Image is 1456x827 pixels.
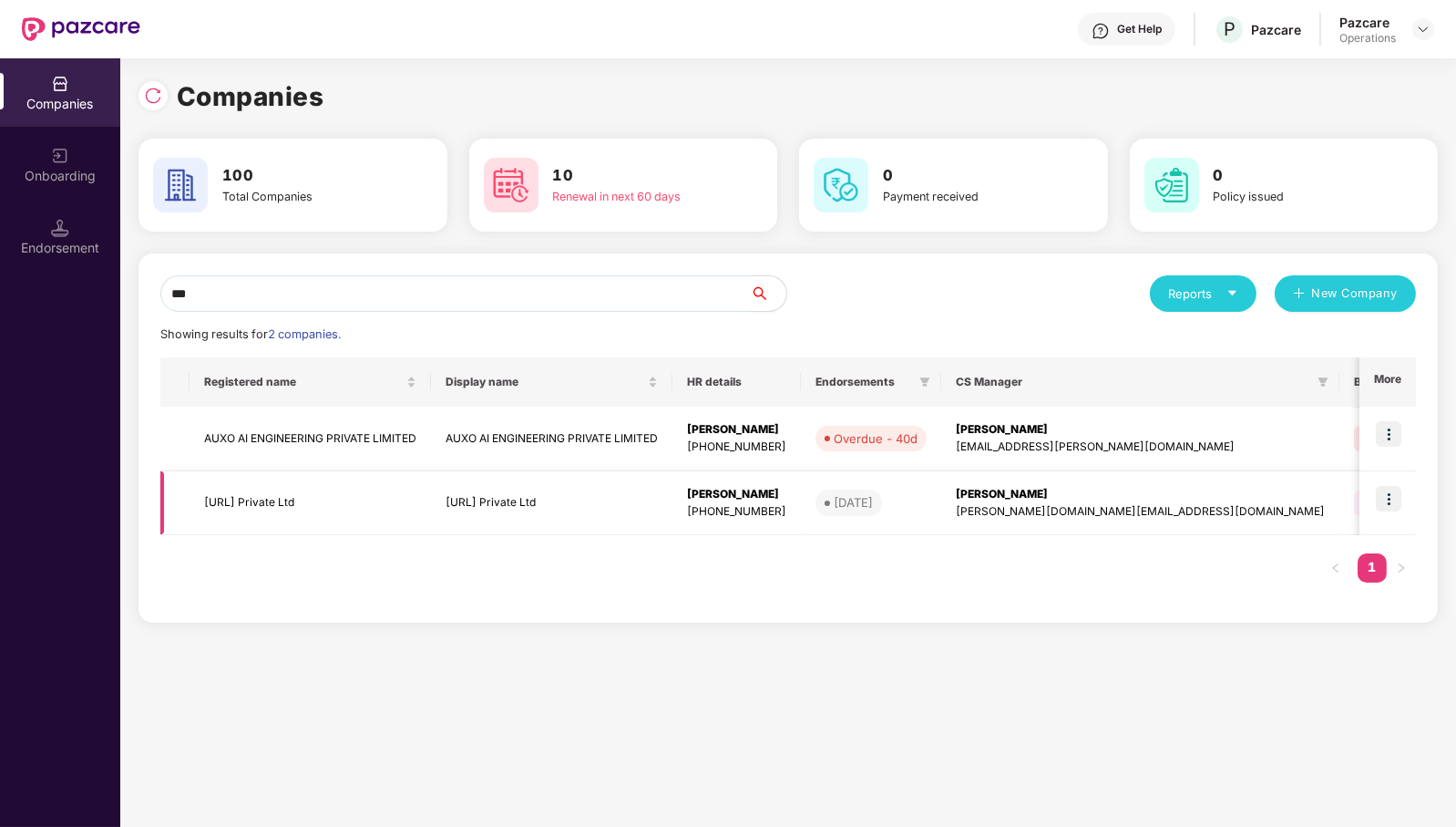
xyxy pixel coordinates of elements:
[1376,421,1401,447] img: icon
[1318,377,1328,388] span: filter
[1321,553,1350,583] button: left
[190,471,431,536] td: [URL] Private Ltd
[190,407,431,471] td: AUXO AI ENGINEERING PRIVATE LIMITED
[956,503,1325,521] div: [PERSON_NAME][DOMAIN_NAME][EMAIL_ADDRESS][DOMAIN_NAME]
[749,286,786,301] span: search
[1214,164,1370,188] h3: 0
[919,377,930,388] span: filter
[484,158,538,212] img: svg+xml;base64,PHN2ZyB4bWxucz0iaHR0cDovL3d3dy53My5vcmcvMjAwMC9zdmciIHdpZHRoPSI2MCIgaGVpZ2h0PSI2MC...
[1321,553,1350,583] li: Previous Page
[1314,371,1332,393] span: filter
[1396,563,1407,574] span: right
[956,486,1325,503] div: [PERSON_NAME]
[687,486,786,503] div: [PERSON_NAME]
[1387,553,1416,583] button: right
[190,357,431,407] th: Registered name
[1339,14,1396,31] div: Pazcare
[749,275,787,312] button: search
[1339,31,1396,46] div: Operations
[1224,18,1236,40] span: P
[22,17,140,41] img: New Pazcare Logo
[687,503,786,521] div: [PHONE_NUMBER]
[1330,563,1341,574] span: left
[1312,284,1399,303] span: New Company
[956,375,1310,389] span: CS Manager
[834,429,918,448] div: Overdue - 40d
[672,357,801,407] th: HR details
[956,421,1325,439] div: [PERSON_NAME]
[1226,287,1238,299] span: caret-down
[153,158,208,212] img: svg+xml;base64,PHN2ZyB4bWxucz0iaHR0cDovL3d3dy53My5vcmcvMjAwMC9zdmciIHdpZHRoPSI2MCIgaGVpZ2h0PSI2MC...
[687,421,786,439] div: [PERSON_NAME]
[1358,553,1387,581] a: 1
[1275,275,1416,312] button: plusNew Company
[51,147,69,165] img: svg+xml;base64,PHN2ZyB3aWR0aD0iMjAiIGhlaWdodD0iMjAiIHZpZXdCb3g9IjAgMCAyMCAyMCIgZmlsbD0ibm9uZSIgeG...
[204,375,403,389] span: Registered name
[177,77,324,117] h1: Companies
[1354,426,1400,451] span: GTL
[1168,284,1238,303] div: Reports
[431,471,672,536] td: [URL] Private Ltd
[1358,553,1387,583] li: 1
[51,219,69,237] img: svg+xml;base64,PHN2ZyB3aWR0aD0iMTQuNSIgaGVpZ2h0PSIxNC41IiB2aWV3Qm94PSIwIDAgMTYgMTYiIGZpbGw9Im5vbm...
[222,164,379,188] h3: 100
[51,75,69,93] img: svg+xml;base64,PHN2ZyBpZD0iQ29tcGFuaWVzIiB4bWxucz0iaHR0cDovL3d3dy53My5vcmcvMjAwMC9zdmciIHdpZHRoPS...
[1144,158,1199,212] img: svg+xml;base64,PHN2ZyB4bWxucz0iaHR0cDovL3d3dy53My5vcmcvMjAwMC9zdmciIHdpZHRoPSI2MCIgaGVpZ2h0PSI2MC...
[431,357,672,407] th: Display name
[883,164,1040,188] h3: 0
[1416,22,1430,36] img: svg+xml;base64,PHN2ZyBpZD0iRHJvcGRvd24tMzJ4MzIiIHhtbG5zPSJodHRwOi8vd3d3LnczLm9yZy8yMDAwL3N2ZyIgd2...
[268,327,341,341] span: 2 companies.
[883,188,1040,206] div: Payment received
[1359,357,1416,407] th: More
[834,493,873,512] div: [DATE]
[431,407,672,471] td: AUXO AI ENGINEERING PRIVATE LIMITED
[815,375,912,389] span: Endorsements
[144,87,162,105] img: svg+xml;base64,PHN2ZyBpZD0iUmVsb2FkLTMyeDMyIiB4bWxucz0iaHR0cDovL3d3dy53My5vcmcvMjAwMC9zdmciIHdpZH...
[814,158,868,212] img: svg+xml;base64,PHN2ZyB4bWxucz0iaHR0cDovL3d3dy53My5vcmcvMjAwMC9zdmciIHdpZHRoPSI2MCIgaGVpZ2h0PSI2MC...
[1251,21,1301,38] div: Pazcare
[1354,491,1400,516] span: GPA
[1293,287,1305,302] span: plus
[1387,553,1416,583] li: Next Page
[956,439,1325,456] div: [EMAIL_ADDRESS][PERSON_NAME][DOMAIN_NAME]
[553,164,710,188] h3: 10
[1376,486,1401,512] img: icon
[1214,188,1370,206] div: Policy issued
[553,188,710,206] div: Renewal in next 60 days
[1117,22,1162,36] div: Get Help
[160,327,341,341] span: Showing results for
[687,439,786,456] div: [PHONE_NUMBER]
[222,188,379,206] div: Total Companies
[1092,22,1110,40] img: svg+xml;base64,PHN2ZyBpZD0iSGVscC0zMngzMiIgeG1sbnM9Imh0dHA6Ly93d3cudzMub3JnLzIwMDAvc3ZnIiB3aWR0aD...
[446,375,644,389] span: Display name
[916,371,934,393] span: filter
